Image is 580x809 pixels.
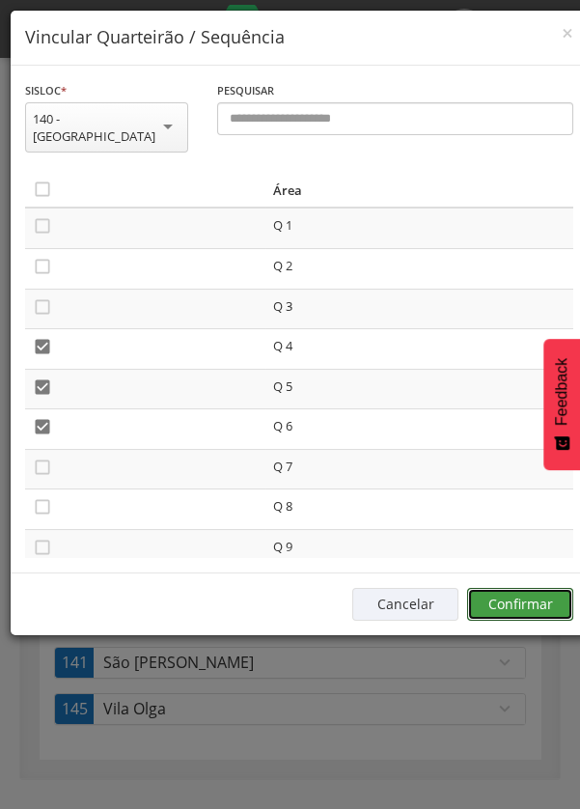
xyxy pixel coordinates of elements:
[33,257,52,276] i: 
[33,377,52,397] i: 
[265,409,573,450] td: Q 6
[33,297,52,317] i: 
[553,358,570,426] span: Feedback
[265,289,573,329] td: Q 3
[217,83,274,98] span: Pesquisar
[265,369,573,409] td: Q 5
[265,449,573,489] td: Q 7
[33,497,52,516] i: 
[25,83,61,98] span: Sisloc
[33,180,52,199] i: 
[352,588,458,621] button: Cancelar
[562,19,573,46] span: ×
[543,339,580,470] button: Feedback - Mostrar pesquisa
[25,25,573,50] h4: Vincular Quarteirão / Sequência
[265,208,573,248] td: Q 1
[265,248,573,289] td: Q 2
[265,172,573,208] th: Área
[33,337,52,356] i: 
[33,538,52,557] i: 
[33,216,52,236] i: 
[265,489,573,530] td: Q 8
[265,529,573,570] td: Q 9
[562,23,573,43] button: Close
[33,110,180,145] div: 140 - [GEOGRAPHIC_DATA]
[265,329,573,370] td: Q 4
[467,588,573,621] button: Confirmar
[33,417,52,436] i: 
[33,458,52,477] i: 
